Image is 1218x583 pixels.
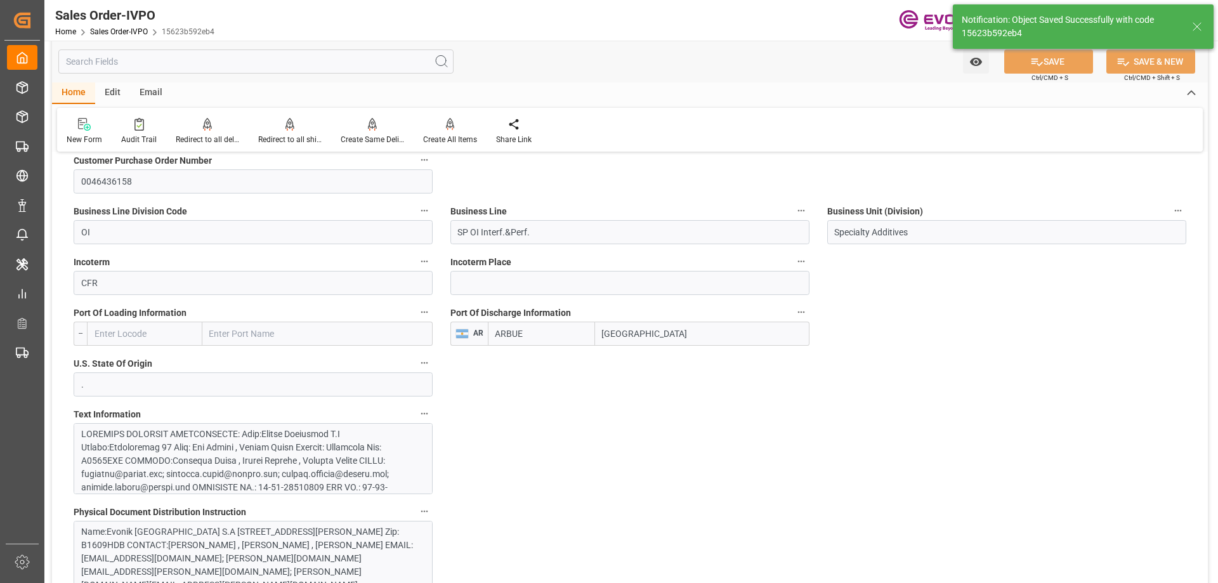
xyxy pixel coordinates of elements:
[488,322,595,346] input: Enter Locode
[87,322,202,346] input: Enter Locode
[416,304,433,320] button: Port Of Loading Information
[121,134,157,145] div: Audit Trail
[496,134,532,145] div: Share Link
[416,202,433,219] button: Business Line Division Code
[416,503,433,520] button: Physical Document Distribution Instruction
[962,13,1180,40] div: Notification: Object Saved Successfully with code 15623b592eb4
[74,322,87,346] div: --
[416,152,433,168] button: Customer Purchase Order Number
[899,10,981,32] img: Evonik-brand-mark-Deep-Purple-RGB.jpeg_1700498283.jpeg
[67,134,102,145] div: New Form
[176,134,239,145] div: Redirect to all deliveries
[423,134,477,145] div: Create All Items
[58,49,454,74] input: Search Fields
[341,134,404,145] div: Create Same Delivery Date
[595,322,809,346] input: Enter Port Name
[793,202,809,219] button: Business Line
[202,322,433,346] input: Enter Port Name
[74,506,246,519] span: Physical Document Distribution Instruction
[416,355,433,371] button: U.S. State Of Origin
[793,253,809,270] button: Incoterm Place
[1124,73,1180,82] span: Ctrl/CMD + Shift + S
[963,49,989,74] button: open menu
[1031,73,1068,82] span: Ctrl/CMD + S
[52,82,95,104] div: Home
[450,205,507,218] span: Business Line
[450,306,571,320] span: Port Of Discharge Information
[95,82,130,104] div: Edit
[827,205,923,218] span: Business Unit (Division)
[55,6,214,25] div: Sales Order-IVPO
[1004,49,1093,74] button: SAVE
[55,27,76,36] a: Home
[74,408,141,421] span: Text Information
[1170,202,1186,219] button: Business Unit (Division)
[1106,49,1195,74] button: SAVE & NEW
[74,154,212,167] span: Customer Purchase Order Number
[416,405,433,422] button: Text Information
[74,256,110,269] span: Incoterm
[793,304,809,320] button: Port Of Discharge Information
[416,253,433,270] button: Incoterm
[90,27,148,36] a: Sales Order-IVPO
[469,329,483,337] span: AR
[130,82,172,104] div: Email
[455,329,469,339] img: country
[450,256,511,269] span: Incoterm Place
[258,134,322,145] div: Redirect to all shipments
[74,205,187,218] span: Business Line Division Code
[74,357,152,370] span: U.S. State Of Origin
[74,306,187,320] span: Port Of Loading Information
